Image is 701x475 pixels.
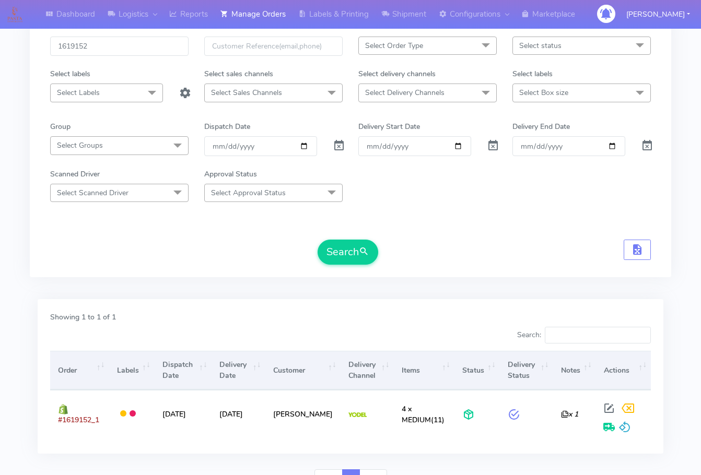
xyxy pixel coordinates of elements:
[348,412,367,418] img: Yodel
[58,404,68,414] img: shopify.png
[109,351,155,390] th: Labels: activate to sort column ascending
[394,351,454,390] th: Items: activate to sort column ascending
[545,327,651,343] input: Search:
[204,169,257,180] label: Approval Status
[358,121,420,132] label: Delivery Start Date
[211,88,282,98] span: Select Sales Channels
[265,351,340,390] th: Customer: activate to sort column ascending
[517,327,651,343] label: Search:
[512,68,553,79] label: Select labels
[265,390,340,437] td: [PERSON_NAME]
[561,409,578,419] i: x 1
[57,140,103,150] span: Select Groups
[204,121,250,132] label: Dispatch Date
[155,390,212,437] td: [DATE]
[519,41,562,51] span: Select status
[618,4,698,25] button: [PERSON_NAME]
[57,188,128,198] span: Select Scanned Driver
[454,351,500,390] th: Status: activate to sort column ascending
[50,312,116,323] label: Showing 1 to 1 of 1
[341,351,394,390] th: Delivery Channel: activate to sort column ascending
[155,351,212,390] th: Dispatch Date: activate to sort column ascending
[358,68,436,79] label: Select delivery channels
[50,37,189,56] input: Order Id
[50,169,100,180] label: Scanned Driver
[50,68,90,79] label: Select labels
[596,351,651,390] th: Actions: activate to sort column ascending
[204,37,343,56] input: Customer Reference(email,phone)
[212,351,265,390] th: Delivery Date: activate to sort column ascending
[212,390,265,437] td: [DATE]
[553,351,596,390] th: Notes: activate to sort column ascending
[204,68,273,79] label: Select sales channels
[50,351,109,390] th: Order: activate to sort column ascending
[402,404,445,425] span: (11)
[211,188,286,198] span: Select Approval Status
[57,88,100,98] span: Select Labels
[318,240,378,265] button: Search
[50,121,71,132] label: Group
[512,121,570,132] label: Delivery End Date
[58,415,99,425] span: #1619152_1
[402,404,431,425] span: 4 x MEDIUM
[500,351,553,390] th: Delivery Status: activate to sort column ascending
[365,41,423,51] span: Select Order Type
[365,88,445,98] span: Select Delivery Channels
[519,88,568,98] span: Select Box size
